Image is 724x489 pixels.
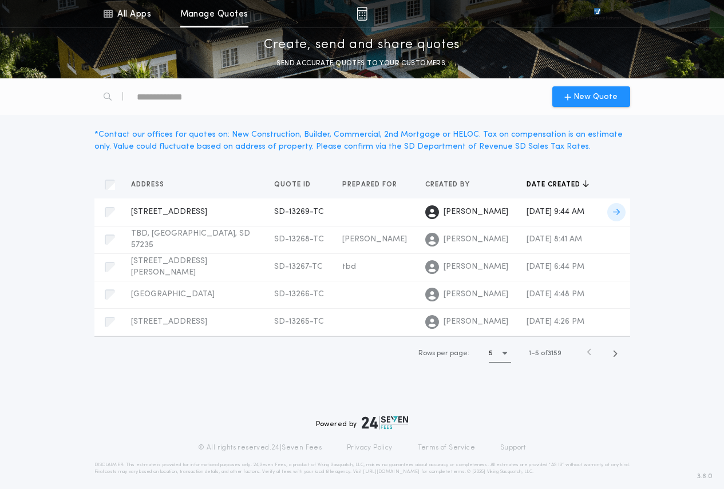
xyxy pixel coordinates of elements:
span: Quote ID [274,180,313,189]
h1: 5 [489,348,493,359]
span: [DATE] 9:44 AM [527,208,584,216]
p: Create, send and share quotes [264,36,460,54]
img: vs-icon [573,8,621,19]
button: Date created [527,179,589,190]
span: 3.8.0 [697,471,713,482]
span: [DATE] 4:48 PM [527,290,584,299]
span: Created by [425,180,472,189]
span: [PERSON_NAME] [444,316,508,328]
button: 5 [489,344,511,363]
span: [STREET_ADDRESS] [131,208,207,216]
span: Address [131,180,167,189]
span: New Quote [573,91,618,103]
a: Privacy Policy [347,443,393,452]
span: [DATE] 6:44 PM [527,263,584,271]
button: New Quote [552,86,630,107]
span: [PERSON_NAME] [444,261,508,273]
p: DISCLAIMER: This estimate is provided for informational purposes only. 24|Seven Fees, a product o... [94,462,630,475]
a: Support [500,443,526,452]
p: © All rights reserved. 24|Seven Fees [198,443,322,452]
span: SD-13269-TC [274,208,324,216]
button: Quote ID [274,179,319,190]
div: * Contact our offices for quotes on: New Construction, Builder, Commercial, 2nd Mortgage or HELOC... [94,129,630,153]
span: 1 [529,350,531,357]
img: logo [362,416,409,430]
span: Rows per page: [418,350,469,357]
span: SD-13267-TC [274,263,323,271]
span: [DATE] 8:41 AM [527,235,582,244]
span: SD-13266-TC [274,290,324,299]
button: Address [131,179,173,190]
span: SD-13268-TC [274,235,324,244]
p: SEND ACCURATE QUOTES TO YOUR CUSTOMERS. [276,58,447,69]
span: [STREET_ADDRESS][PERSON_NAME] [131,257,207,277]
div: Powered by [316,416,409,430]
span: of 3159 [541,348,561,359]
span: TBD, [GEOGRAPHIC_DATA], SD 57235 [131,229,250,249]
a: [URL][DOMAIN_NAME] [363,470,420,474]
span: [DATE] 4:26 PM [527,317,584,326]
span: Date created [527,180,583,189]
span: [GEOGRAPHIC_DATA] [131,290,215,299]
span: [PERSON_NAME] [444,206,508,218]
img: img [357,7,367,21]
span: [STREET_ADDRESS] [131,317,207,326]
button: Created by [425,179,478,190]
span: 5 [535,350,539,357]
span: [PERSON_NAME] [444,289,508,300]
span: Prepared for [342,180,399,189]
span: [PERSON_NAME] [444,234,508,245]
span: SD-13265-TC [274,317,324,326]
span: tbd [342,263,356,271]
a: Terms of Service [418,443,475,452]
span: [PERSON_NAME] [342,235,407,244]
